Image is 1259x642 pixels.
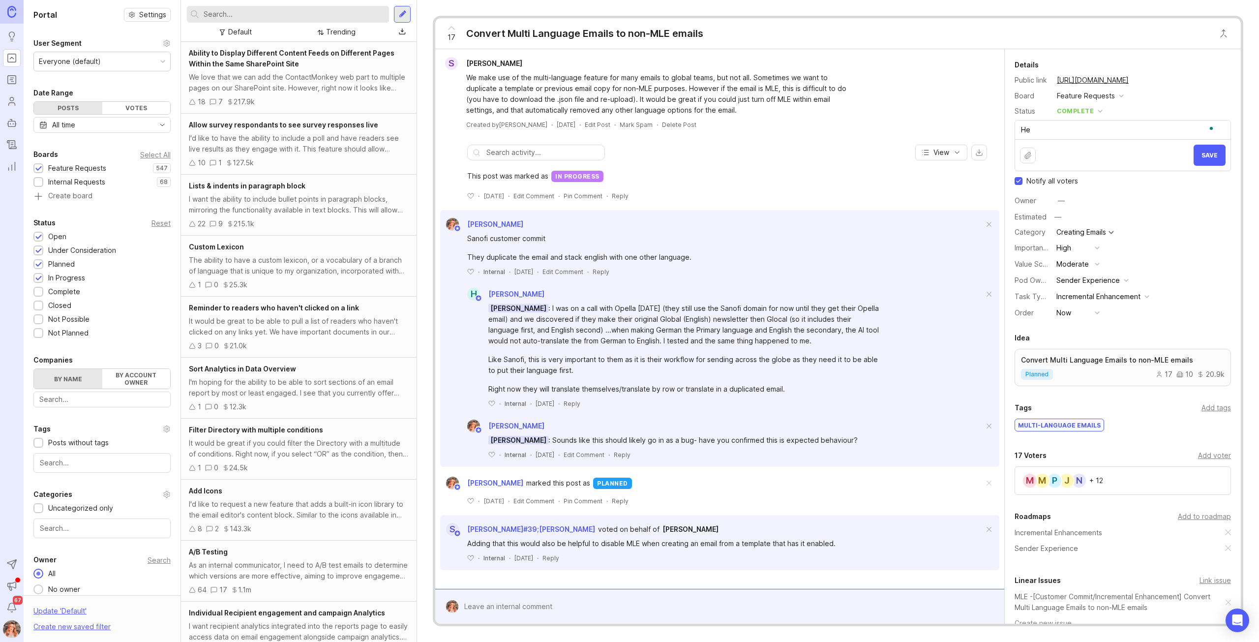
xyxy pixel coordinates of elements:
div: Internal Requests [48,177,105,187]
img: member badge [454,530,461,537]
div: · [608,451,610,459]
div: 17 Voters [1015,450,1047,461]
div: 3 [198,340,202,351]
div: · [530,451,532,459]
label: Order [1015,308,1034,317]
div: planned [593,478,632,489]
a: Reporting [3,157,21,175]
a: Incremental Enhancements [1015,527,1102,538]
div: 18 [198,96,206,107]
label: Pod Ownership [1015,276,1065,284]
div: Create new saved filter [33,621,111,632]
div: I'd like to have the ability to include a poll and have readers see live results as they engage w... [189,133,409,154]
a: Autopilot [3,114,21,132]
a: Allow survey respondants to see survey responses liveI'd like to have the ability to include a po... [181,114,417,175]
a: H[PERSON_NAME] [461,288,544,301]
a: [URL][DOMAIN_NAME] [1054,74,1132,87]
button: Bronwen W [3,620,21,638]
button: Mark Spam [620,121,653,129]
div: Reply [593,268,609,276]
div: I'm hoping for the ability to be able to sort sections of an email report by most or least engage... [189,377,409,398]
span: planned [1025,370,1049,378]
a: Roadmaps [3,71,21,89]
div: : I was on a call with Opella [DATE] (they still use the Sanofi domain for now until they get the... [488,303,882,346]
div: Complete [48,286,80,297]
span: [PERSON_NAME] [466,59,522,67]
div: 1 [218,157,222,168]
div: Closed [48,300,71,311]
div: It would be great if you could filter the Directory with a multitude of conditions. Right now, if... [189,438,409,459]
button: Save [1194,145,1226,166]
div: I'd like to request a new feature that adds a built-in icon library to the email editor's content... [189,499,409,520]
div: Owner [33,554,57,566]
div: · [587,268,589,276]
div: — [1058,195,1065,206]
a: Reminder to readers who haven't clicked on a linkIt would be great to be able to pull a list of r... [181,297,417,358]
div: 1.1m [238,584,251,595]
div: Sanofi customer commit [467,233,861,244]
input: Search... [39,394,165,405]
div: User Segment [33,37,82,49]
div: · [537,268,539,276]
div: Created by [PERSON_NAME] [466,121,547,129]
div: · [509,554,510,562]
a: Users [3,92,21,110]
div: Posts [34,102,102,114]
a: Changelog [3,136,21,153]
p: Convert Multi Language Emails to non-MLE emails [1021,355,1225,365]
span: Individual Recipient engagement and campaign Analytics [189,609,385,617]
div: 10 [198,157,206,168]
div: P [1047,473,1062,489]
div: 143.3k [230,523,251,534]
div: 25.3k [229,279,247,290]
a: Bronwen W[PERSON_NAME] [440,218,523,231]
div: 8 [198,523,202,534]
div: The ability to have a custom lexicon, or a vocabulary of a branch of language that is unique to m... [189,255,409,276]
time: [DATE] [536,451,554,459]
div: 1 [198,462,201,473]
div: Details [1015,59,1039,71]
div: Add to roadmap [1178,511,1231,522]
span: Add Icons [189,487,222,495]
div: Everyone (default) [39,56,101,67]
div: N [1071,473,1087,489]
div: Tags [33,423,51,435]
span: Notify all voters [1026,176,1078,186]
span: Allow survey respondants to see survey responses live [189,121,378,129]
div: High [1056,243,1071,253]
div: Open Intercom Messenger [1226,609,1249,632]
div: Votes [102,102,171,114]
div: Delete Post [662,121,696,129]
a: Bronwen W[PERSON_NAME] [461,420,544,432]
div: Uncategorized only [48,503,113,514]
div: Posts without tags [48,437,109,448]
a: Filter Directory with multiple conditionsIt would be great if you could filter the Directory with... [181,419,417,480]
div: · [478,554,480,562]
div: Select All [140,152,171,157]
img: Canny Home [7,6,16,17]
span: This post was marked as [467,171,548,182]
div: Adding that this would also be helpful to disable MLE when creating an email from a template that... [467,538,861,549]
span: Settings [139,10,166,20]
div: Date Range [33,87,73,99]
span: [PERSON_NAME] [488,422,544,430]
div: Estimated [1015,214,1047,220]
span: A/B Testing [189,548,228,556]
div: Internal [483,554,505,562]
img: Bronwen W [443,218,462,231]
div: Status [1015,106,1049,117]
div: 22 [198,218,206,229]
div: Update ' Default ' [33,606,87,621]
div: · [606,192,608,200]
img: member badge [475,295,482,302]
div: 12.3k [229,401,246,412]
div: in progress [551,171,603,182]
div: : Sounds like this should likely go in as a bug- have you confirmed this is expected behaviour? [488,435,882,446]
a: MLE -[Customer Commit/Incremental Enhancement] Convert Multi Language Emails to non-MLE emails [1015,591,1226,613]
div: · [657,121,658,129]
div: Idea [1015,332,1030,344]
div: 9 [218,218,223,229]
button: Notifications [3,599,21,616]
div: Trending [326,27,356,37]
div: 0 [214,401,218,412]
